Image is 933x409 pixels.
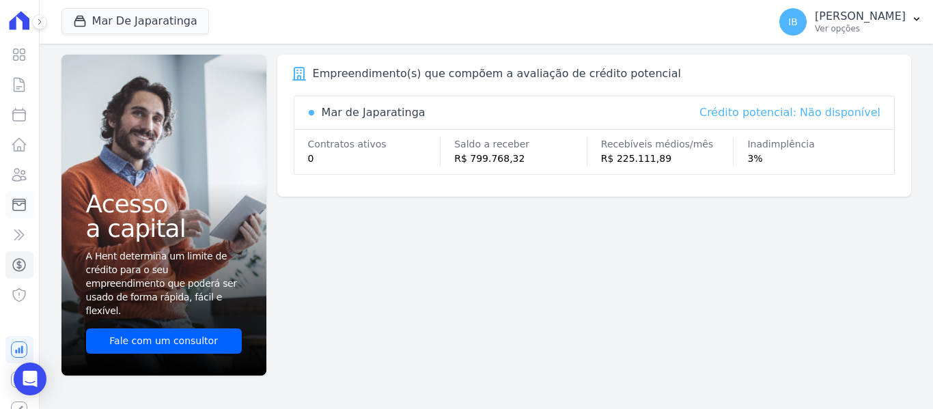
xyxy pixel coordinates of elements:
[14,363,46,395] div: Open Intercom Messenger
[313,66,681,82] div: Empreendimento(s) que compõem a avaliação de crédito potencial
[322,104,426,121] div: Mar de Japaratinga
[308,152,441,166] div: 0
[61,8,209,34] button: Mar De Japaratinga
[601,152,734,166] div: R$ 225.111,89
[86,328,242,354] a: Fale com um consultor
[747,137,880,152] div: Inadimplência
[308,137,441,152] div: Contratos ativos
[454,152,587,166] div: R$ 799.768,32
[747,152,880,166] div: 3%
[699,104,880,121] div: Crédito potencial: Não disponível
[815,10,906,23] p: [PERSON_NAME]
[86,192,242,216] span: Acesso
[601,137,734,152] div: Recebíveis médios/mês
[768,3,933,41] button: IB [PERSON_NAME] Ver opções
[815,23,906,34] p: Ver opções
[454,137,587,152] div: Saldo a receber
[86,249,239,318] span: A Hent determina um limite de crédito para o seu empreendimento que poderá ser usado de forma ráp...
[788,17,798,27] span: IB
[86,216,242,241] span: a capital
